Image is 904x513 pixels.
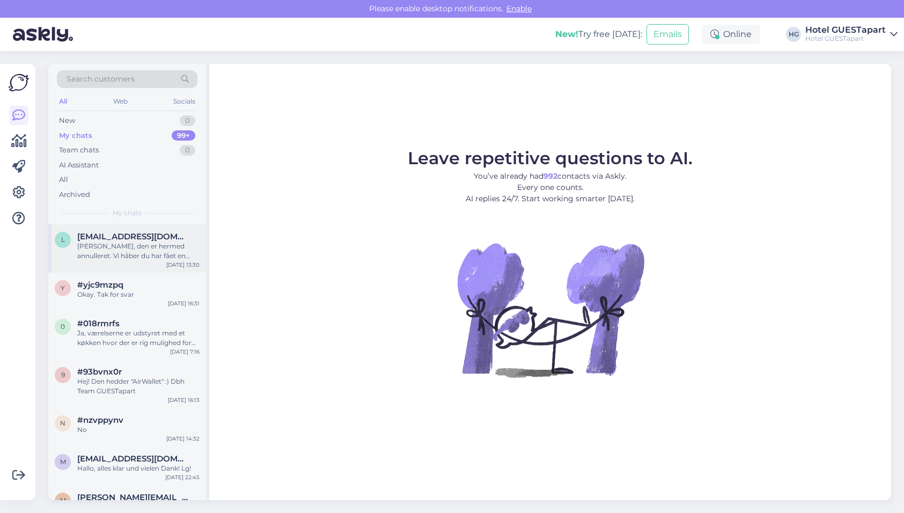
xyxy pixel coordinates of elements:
div: Hallo, alles klar und vielen Dank! Lg! [77,464,200,473]
img: Askly Logo [9,72,29,93]
img: No Chat active [454,213,647,406]
b: New! [555,29,578,39]
span: y [61,284,65,292]
div: 0 [180,115,195,126]
span: mln.hegel@gmail.com [77,454,189,464]
a: Hotel GUESTapartHotel GUESTapart [805,26,898,43]
div: [DATE] 22:45 [165,473,200,481]
div: No [77,425,200,435]
div: Hotel GUESTapart [805,26,886,34]
div: [DATE] 14:32 [166,435,200,443]
div: AI Assistant [59,160,99,171]
span: #93bvnx0r [77,367,122,377]
div: [DATE] 16:13 [168,396,200,404]
p: You’ve already had contacts via Askly. Every one counts. AI replies 24/7. Start working smarter [... [408,171,693,204]
span: n [60,419,65,427]
span: m [60,496,66,504]
div: Okay. Tak for svar [77,290,200,299]
div: [DATE] 7:16 [170,348,200,356]
div: 99+ [172,130,195,141]
div: HG [786,27,801,42]
span: 9 [61,371,65,379]
span: Leave repetitive questions to AI. [408,148,693,168]
span: 0 [61,323,65,331]
b: 992 [543,171,557,181]
div: Try free [DATE]: [555,28,642,41]
div: Hej! Den hedder "AirWallet" :) Dbh Team GUESTapart [77,377,200,396]
div: New [59,115,75,126]
div: Web [111,94,130,108]
span: #nzvppynv [77,415,123,425]
div: Hotel GUESTapart [805,34,886,43]
button: Emails [646,24,689,45]
span: lsvinth@gmail.com [77,232,189,241]
div: Team chats [59,145,99,156]
div: 0 [180,145,195,156]
div: All [57,94,69,108]
div: [PERSON_NAME], den er hermed annulleret. Vi håber du har fået en mail med afbestillingen. [PERSON... [77,241,200,261]
span: #yjc9mzpq [77,280,123,290]
span: marcus.astrom@publixgroup.io [77,493,189,502]
span: My chats [113,208,142,218]
div: My chats [59,130,92,141]
div: Ja, værelserne er udstyret med et køkken hvor der er rig mulighed for det [77,328,200,348]
div: [DATE] 16:31 [168,299,200,307]
span: m [60,458,66,466]
span: Enable [503,4,535,13]
span: l [61,236,65,244]
div: Online [702,25,760,44]
div: [DATE] 13:30 [166,261,200,269]
span: #018rmrfs [77,319,120,328]
div: All [59,174,68,185]
div: Archived [59,189,90,200]
div: Socials [171,94,197,108]
span: Search customers [67,74,135,85]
